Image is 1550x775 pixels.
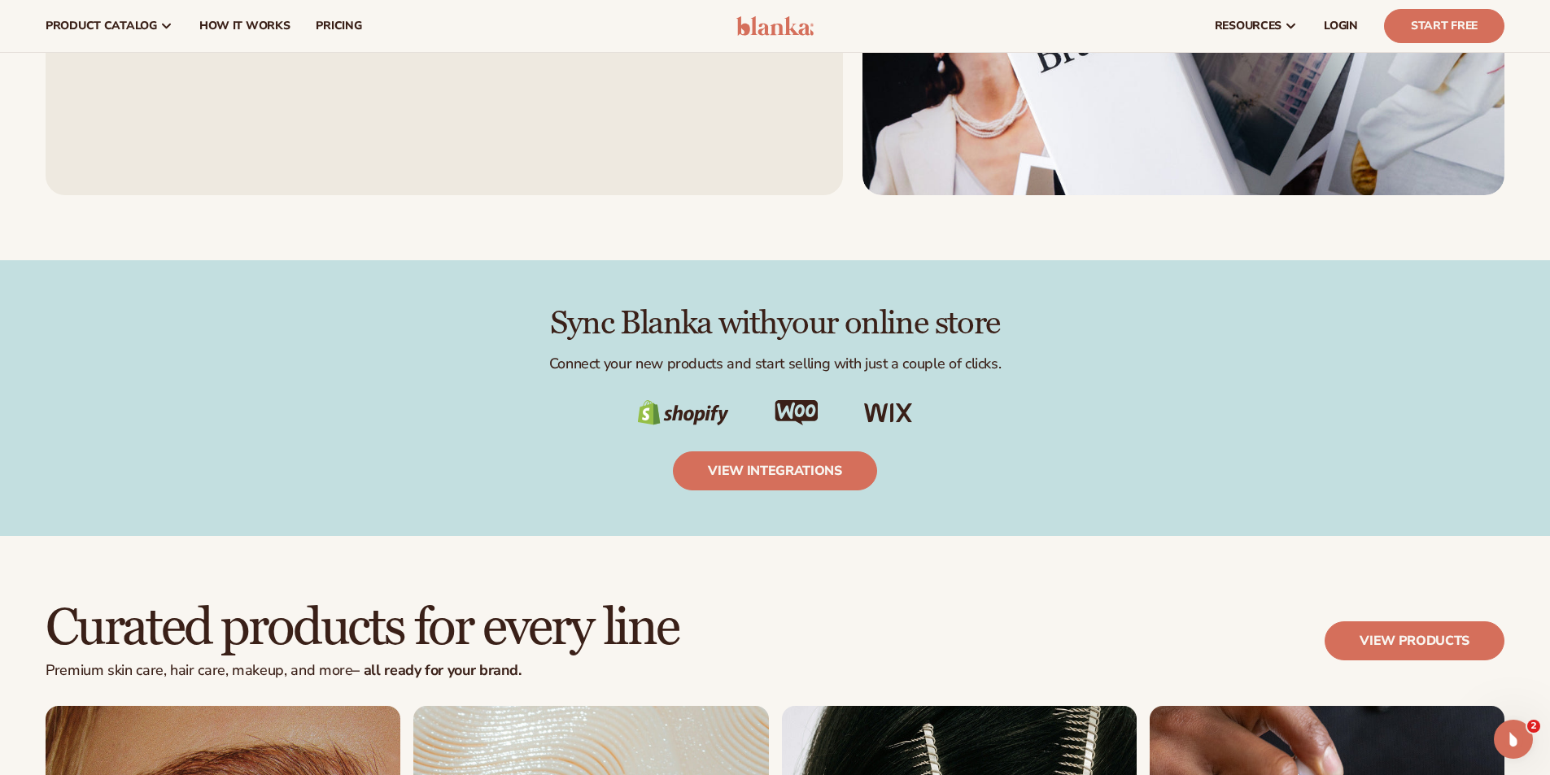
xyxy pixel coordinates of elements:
span: LOGIN [1324,20,1358,33]
a: Start Free [1384,9,1504,43]
a: View products [1325,621,1504,660]
span: How It Works [199,20,290,33]
p: Connect your new products and start selling with just a couple of clicks. [46,355,1504,373]
a: view integrations [673,451,877,490]
p: Premium skin care, hair care, makeup, and more [46,662,679,680]
iframe: Intercom live chat [1494,720,1533,759]
img: Shopify Image 19 [864,403,913,423]
strong: – all ready for your brand. [352,660,521,680]
img: Shopify Image 18 [775,400,819,425]
h2: Curated products for every line [46,601,679,655]
span: product catalog [46,20,157,33]
span: resources [1215,20,1281,33]
img: logo [736,16,814,36]
span: 2 [1527,720,1540,733]
h2: Sync Blanka with your online store [46,306,1504,342]
img: Shopify Image 17 [637,400,729,426]
span: pricing [316,20,361,33]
